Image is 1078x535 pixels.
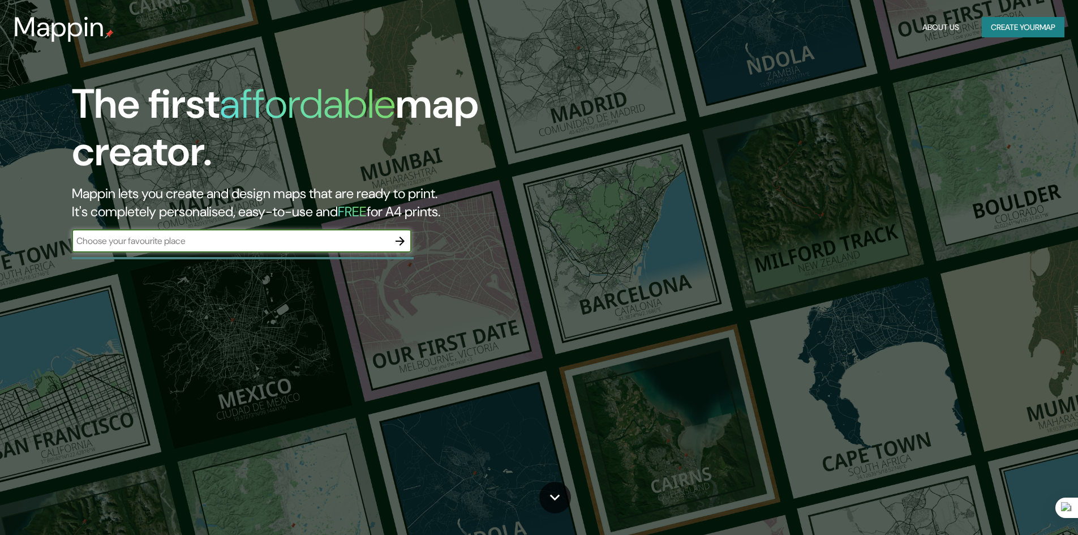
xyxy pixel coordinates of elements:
[982,17,1064,38] button: Create yourmap
[72,80,611,185] h1: The first map creator.
[338,203,367,220] h5: FREE
[918,17,964,38] button: About Us
[72,234,389,247] input: Choose your favourite place
[72,185,611,221] h2: Mappin lets you create and design maps that are ready to print. It's completely personalised, eas...
[105,29,114,38] img: mappin-pin
[14,11,105,43] h3: Mappin
[220,78,396,130] h1: affordable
